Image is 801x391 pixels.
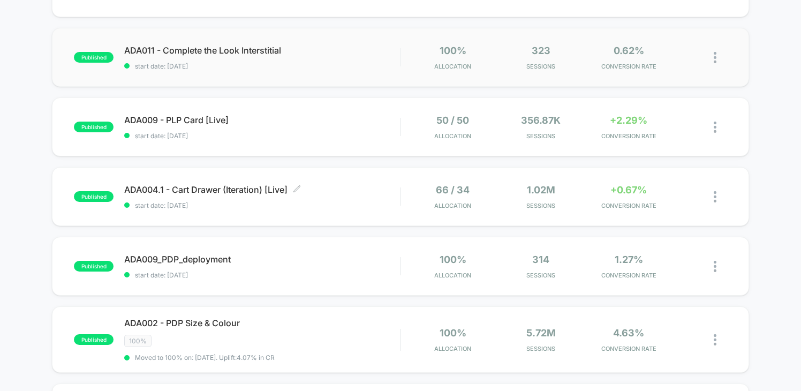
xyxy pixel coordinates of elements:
span: 66 / 34 [436,184,470,195]
span: +2.29% [610,115,647,126]
span: 323 [532,45,550,56]
span: CONVERSION RATE [587,272,670,279]
span: start date: [DATE] [124,271,400,279]
span: 1.02M [527,184,555,195]
span: Allocation [434,63,471,70]
span: +0.67% [610,184,647,195]
span: 100% [440,254,466,265]
span: published [74,334,114,345]
span: Sessions [500,63,582,70]
span: start date: [DATE] [124,132,400,140]
span: 100% [124,335,152,347]
span: ADA009 - PLP Card [Live] [124,115,400,125]
span: Sessions [500,202,582,209]
span: CONVERSION RATE [587,132,670,140]
img: close [714,52,716,63]
span: 314 [532,254,549,265]
span: 4.63% [613,327,644,339]
span: ADA004.1 - Cart Drawer (Iteration) [Live] [124,184,400,195]
span: Moved to 100% on: [DATE] . Uplift: 4.07% in CR [135,354,275,362]
span: Sessions [500,345,582,352]
span: Allocation [434,272,471,279]
span: CONVERSION RATE [587,345,670,352]
span: 100% [440,327,466,339]
span: start date: [DATE] [124,62,400,70]
span: ADA002 - PDP Size & Colour [124,318,400,328]
span: 356.87k [521,115,561,126]
img: close [714,261,716,272]
span: published [74,261,114,272]
span: Allocation [434,345,471,352]
span: 100% [440,45,466,56]
span: published [74,191,114,202]
span: 5.72M [526,327,556,339]
span: 50 / 50 [436,115,469,126]
span: published [74,52,114,63]
span: ADA011 - Complete the Look Interstitial [124,45,400,56]
img: close [714,122,716,133]
span: 1.27% [615,254,643,265]
span: ADA009_PDP_deployment [124,254,400,265]
span: Allocation [434,202,471,209]
img: close [714,334,716,345]
span: Sessions [500,132,582,140]
span: published [74,122,114,132]
span: CONVERSION RATE [587,63,670,70]
span: Sessions [500,272,582,279]
span: 0.62% [614,45,644,56]
span: start date: [DATE] [124,201,400,209]
span: CONVERSION RATE [587,202,670,209]
span: Allocation [434,132,471,140]
img: close [714,191,716,202]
